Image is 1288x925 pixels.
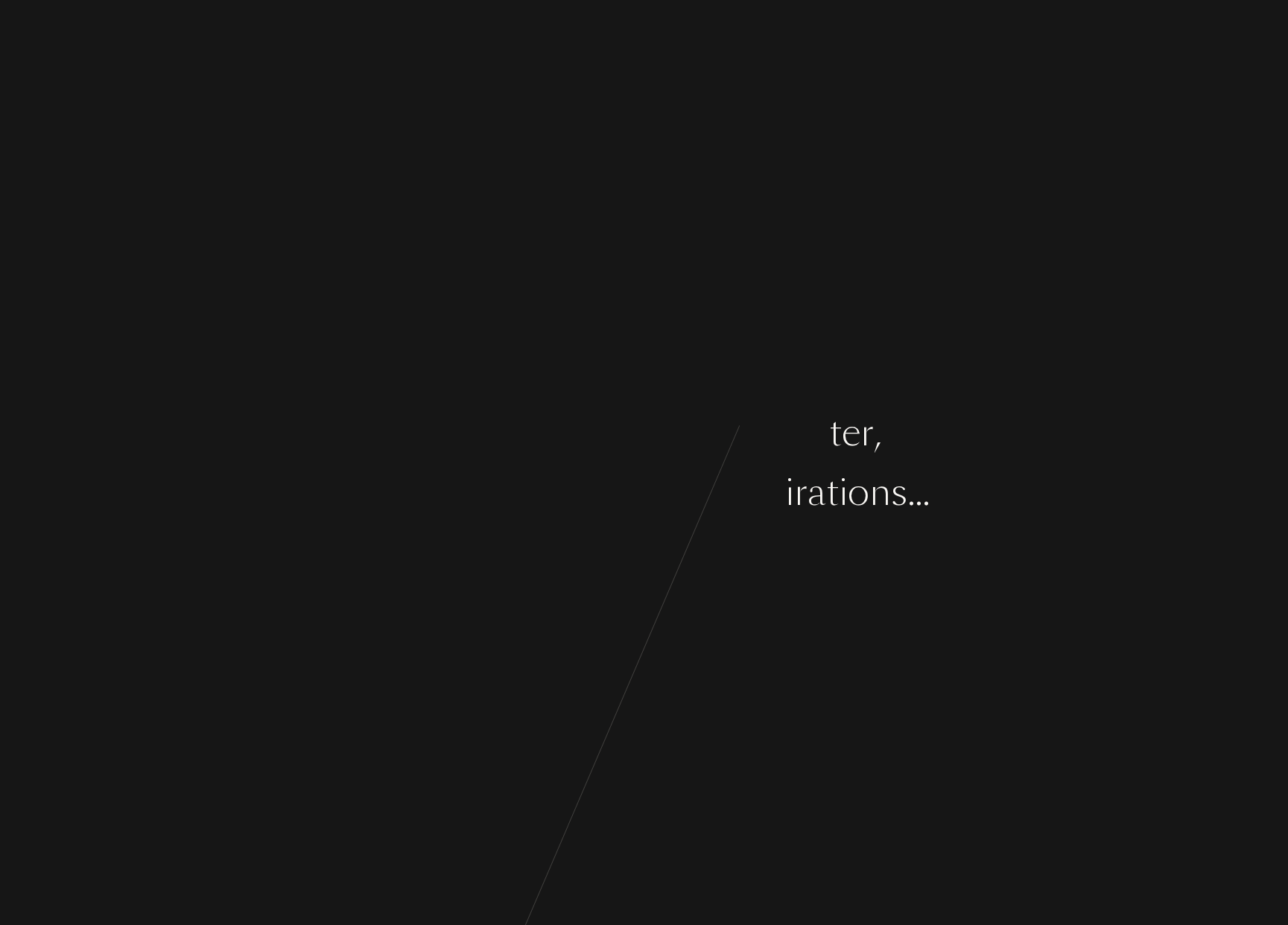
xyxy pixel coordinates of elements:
[839,465,848,521] div: i
[647,405,668,461] div: o
[726,465,747,521] div: n
[808,465,826,521] div: a
[359,465,382,521] div: Y
[404,465,425,521] div: u
[631,465,649,521] div: y
[429,405,448,461] div: e
[425,465,438,521] div: r
[450,465,463,521] div: t
[649,465,670,521] div: o
[691,465,705,521] div: r
[747,465,764,521] div: s
[467,405,483,461] div: s
[722,405,743,461] div: o
[670,465,691,521] div: u
[826,465,839,521] div: t
[891,465,907,521] div: s
[625,405,647,461] div: n
[576,465,597,521] div: n
[529,465,545,521] div: s
[922,465,930,521] div: .
[816,405,829,461] div: t
[597,465,619,521] div: d
[510,465,529,521] div: e
[536,405,548,461] div: t
[498,465,510,521] div: t
[764,465,785,521] div: p
[848,465,869,521] div: o
[407,405,429,461] div: L
[842,405,860,461] div: e
[798,405,816,461] div: e
[481,465,498,521] div: s
[463,465,481,521] div: a
[560,405,573,461] div: t
[448,405,460,461] div: t
[495,405,517,461] div: g
[460,405,467,461] div: ’
[668,405,692,461] div: w
[869,465,891,521] div: n
[829,405,842,461] div: t
[557,465,576,521] div: a
[860,405,874,461] div: r
[382,465,404,521] div: o
[606,405,625,461] div: k
[794,465,808,521] div: r
[743,405,764,461] div: u
[573,405,594,461] div: o
[915,465,922,521] div: .
[704,405,722,461] div: y
[717,465,726,521] div: i
[785,465,794,521] div: i
[907,465,915,521] div: .
[874,405,881,461] div: ,
[776,405,798,461] div: b
[517,405,536,461] div: e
